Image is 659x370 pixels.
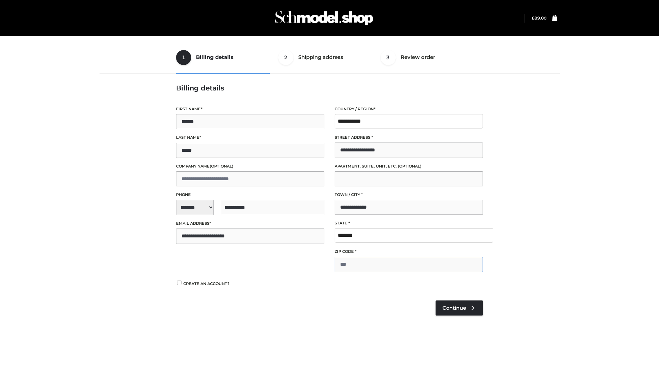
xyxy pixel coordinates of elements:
span: (optional) [398,164,421,169]
label: Apartment, suite, unit, etc. [335,163,483,170]
bdi: 89.00 [532,15,546,21]
span: (optional) [210,164,233,169]
a: £89.00 [532,15,546,21]
input: Create an account? [176,281,182,285]
a: Continue [436,300,483,316]
img: Schmodel Admin 964 [273,4,375,32]
h3: Billing details [176,84,483,92]
label: Company name [176,163,324,170]
label: Town / City [335,192,483,198]
span: Continue [442,305,466,311]
label: State [335,220,483,226]
label: Last name [176,134,324,141]
label: Phone [176,192,324,198]
span: £ [532,15,534,21]
label: Street address [335,134,483,141]
label: Country / Region [335,106,483,112]
label: ZIP Code [335,248,483,255]
label: Email address [176,220,324,227]
span: Create an account? [183,281,230,286]
label: First name [176,106,324,112]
